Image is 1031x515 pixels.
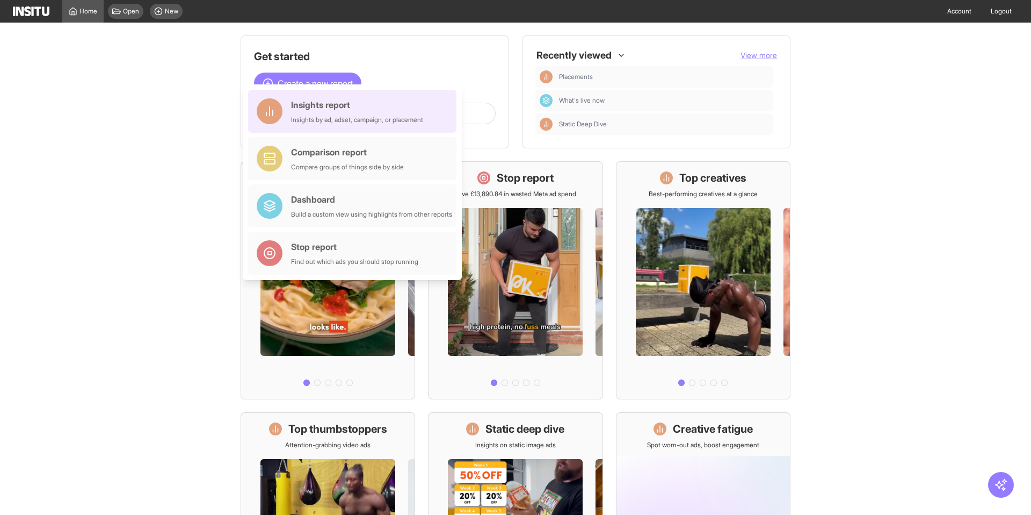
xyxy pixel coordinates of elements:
div: Comparison report [291,146,404,159]
h1: Top thumbstoppers [288,421,387,437]
div: Dashboard [540,94,553,107]
span: What's live now [559,96,768,105]
p: Attention-grabbing video ads [285,441,371,449]
img: Logo [13,6,49,16]
a: Stop reportSave £13,890.84 in wasted Meta ad spend [428,161,602,399]
button: Create a new report [254,73,361,94]
div: Insights report [291,98,423,111]
p: Best-performing creatives at a glance [649,190,758,198]
span: Open [123,7,139,16]
h1: Get started [254,49,496,64]
span: Static Deep Dive [559,120,607,128]
div: Find out which ads you should stop running [291,257,418,266]
p: Save £13,890.84 in wasted Meta ad spend [455,190,576,198]
div: Dashboard [291,193,452,206]
div: Stop report [291,240,418,253]
a: Top creativesBest-performing creatives at a glance [616,161,790,399]
span: New [165,7,178,16]
div: Insights [540,118,553,131]
h1: Top creatives [679,170,746,185]
button: View more [740,50,777,61]
span: Placements [559,73,593,81]
h1: Stop report [497,170,554,185]
span: View more [740,51,777,60]
div: Insights [540,70,553,83]
div: Compare groups of things side by side [291,163,404,171]
span: Static Deep Dive [559,120,768,128]
span: Placements [559,73,768,81]
div: Insights by ad, adset, campaign, or placement [291,116,423,124]
h1: Static deep dive [485,421,564,437]
span: What's live now [559,96,605,105]
span: Home [79,7,97,16]
div: Build a custom view using highlights from other reports [291,210,452,219]
a: What's live nowSee all active ads instantly [241,161,415,399]
span: Create a new report [278,77,353,90]
p: Insights on static image ads [475,441,556,449]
